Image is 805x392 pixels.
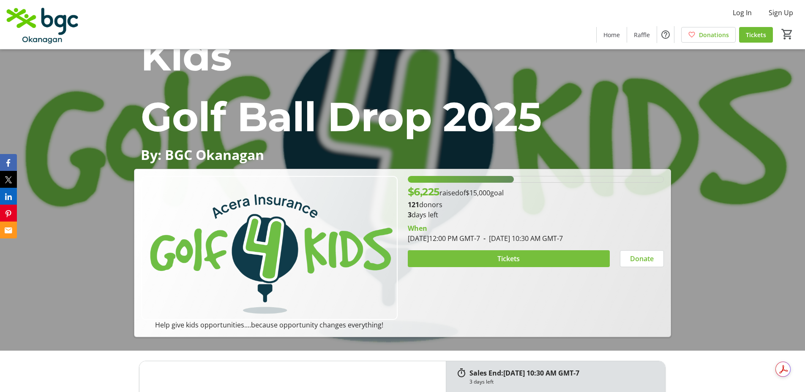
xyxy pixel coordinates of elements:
span: Home [603,30,620,39]
span: Tickets [497,254,520,264]
a: Tickets [739,27,773,43]
button: Donate [620,250,664,267]
b: 121 [408,200,419,209]
span: Sign Up [769,8,793,18]
span: [DATE] 12:00 PM GMT-7 [408,234,480,243]
a: Raffle [627,27,657,43]
span: Donations [699,30,729,39]
button: Help [657,26,674,43]
img: Campaign CTA Media Photo [141,176,397,320]
span: Log In [733,8,752,18]
p: By: BGC Okanagan [141,147,664,162]
p: days left [408,210,664,220]
span: [DATE] 10:30 AM GMT-7 [480,234,563,243]
p: raised of goal [408,184,504,200]
span: $15,000 [466,188,490,197]
img: BGC Okanagan's Logo [5,3,80,46]
span: Donate [630,254,654,264]
div: When [408,223,427,233]
span: 3 [408,210,412,219]
div: 41.5% of fundraising goal reached [408,176,664,183]
p: donors [408,200,664,210]
span: Golf Ball Drop 2025 [141,92,542,141]
button: Tickets [408,250,610,267]
span: Tickets [746,30,766,39]
a: Home [597,27,627,43]
button: Log In [726,6,759,19]
span: [DATE] 10:30 AM GMT-7 [503,368,579,378]
a: Donations [681,27,736,43]
div: 3 days left [469,378,494,386]
p: Help give kids opportunities....because opportunity changes everything! [141,320,397,330]
button: Sign Up [762,6,800,19]
span: Raffle [634,30,650,39]
span: Sales End: [469,368,503,378]
button: Cart [780,27,795,42]
span: $6,225 [408,186,439,198]
span: - [480,234,489,243]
